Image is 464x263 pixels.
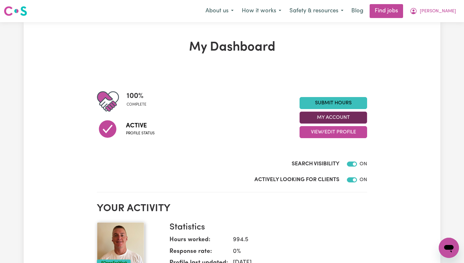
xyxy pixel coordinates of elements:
[238,4,285,18] button: How it works
[254,176,339,184] label: Actively Looking for Clients
[126,131,155,136] span: Profile status
[170,247,228,259] dt: Response rate:
[360,177,367,182] span: ON
[228,235,362,245] dd: 994.5
[300,126,367,138] button: View/Edit Profile
[127,90,146,102] span: 100 %
[285,4,348,18] button: Safety & resources
[4,5,27,17] img: Careseekers logo
[348,4,367,18] a: Blog
[170,222,362,233] h3: Statistics
[360,162,367,167] span: ON
[300,112,367,124] button: My Account
[126,121,155,131] span: Active
[406,4,460,18] button: My Account
[4,4,27,18] a: Careseekers logo
[201,4,238,18] button: About us
[420,8,456,15] span: [PERSON_NAME]
[127,90,152,113] div: Profile completeness: 100%
[127,102,146,107] span: complete
[97,203,367,215] h2: Your activity
[292,160,339,168] label: Search Visibility
[228,247,362,256] dd: 0 %
[300,97,367,109] a: Submit Hours
[170,235,228,247] dt: Hours worked:
[97,40,367,55] h1: My Dashboard
[370,4,403,18] a: Find jobs
[439,238,459,258] iframe: Button to launch messaging window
